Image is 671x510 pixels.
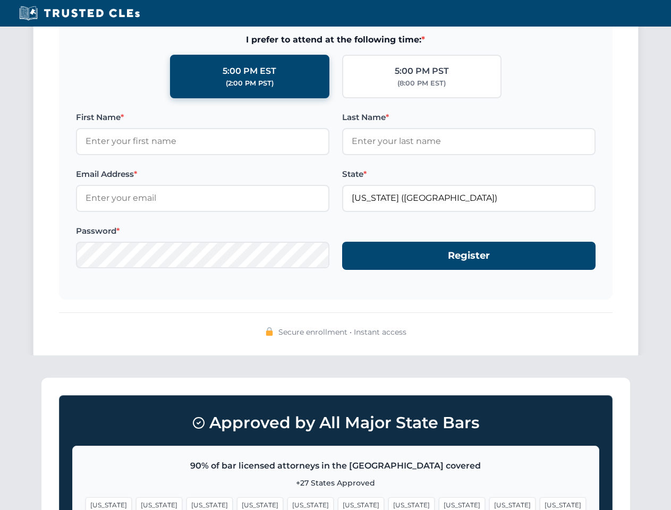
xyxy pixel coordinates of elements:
[76,225,329,237] label: Password
[223,64,276,78] div: 5:00 PM EST
[342,242,596,270] button: Register
[265,327,274,336] img: 🔒
[72,409,599,437] h3: Approved by All Major State Bars
[395,64,449,78] div: 5:00 PM PST
[76,168,329,181] label: Email Address
[342,185,596,211] input: Florida (FL)
[76,111,329,124] label: First Name
[76,185,329,211] input: Enter your email
[342,168,596,181] label: State
[397,78,446,89] div: (8:00 PM EST)
[86,477,586,489] p: +27 States Approved
[76,128,329,155] input: Enter your first name
[342,128,596,155] input: Enter your last name
[16,5,143,21] img: Trusted CLEs
[342,111,596,124] label: Last Name
[76,33,596,47] span: I prefer to attend at the following time:
[226,78,274,89] div: (2:00 PM PST)
[278,326,406,338] span: Secure enrollment • Instant access
[86,459,586,473] p: 90% of bar licensed attorneys in the [GEOGRAPHIC_DATA] covered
